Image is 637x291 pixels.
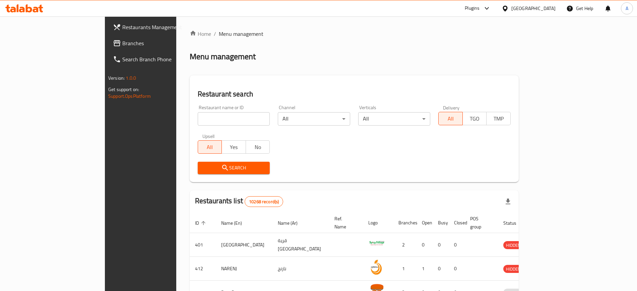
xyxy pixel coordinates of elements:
span: Search Branch Phone [122,55,206,63]
a: Branches [108,35,211,51]
span: Yes [225,142,243,152]
span: Search [203,164,265,172]
img: Spicy Village [368,235,385,252]
th: Open [417,213,433,233]
span: No [249,142,267,152]
td: 0 [433,257,449,281]
a: Support.OpsPlatform [108,92,151,100]
label: Upsell [202,134,215,138]
h2: Restaurant search [198,89,511,99]
span: Ref. Name [334,215,355,231]
td: 0 [449,257,465,281]
span: All [201,142,219,152]
div: All [278,112,350,126]
td: 1 [417,257,433,281]
button: No [246,140,270,154]
span: 10268 record(s) [245,199,283,205]
label: Delivery [443,105,460,110]
span: Version: [108,74,125,82]
span: Name (Ar) [278,219,306,227]
span: Restaurants Management [122,23,206,31]
div: Export file [500,194,516,210]
span: ID [195,219,208,227]
span: A [626,5,628,12]
div: All [358,112,431,126]
span: HIDDEN [503,241,523,249]
span: Menu management [219,30,263,38]
img: NARENJ [368,259,385,276]
input: Search for restaurant name or ID.. [198,112,270,126]
a: Search Branch Phone [108,51,211,67]
th: Branches [393,213,417,233]
div: Plugins [465,4,480,12]
button: Yes [221,140,246,154]
span: TGO [465,114,484,124]
button: All [438,112,463,125]
nav: breadcrumb [190,30,519,38]
span: HIDDEN [503,265,523,273]
div: Total records count [245,196,283,207]
span: Status [503,219,525,227]
span: TMP [489,114,508,124]
div: [GEOGRAPHIC_DATA] [511,5,556,12]
div: HIDDEN [503,265,523,273]
td: نارنج [272,257,329,281]
h2: Restaurants list [195,196,283,207]
th: Logo [363,213,393,233]
div: HIDDEN [503,241,523,249]
li: / [214,30,216,38]
span: Branches [122,39,206,47]
td: 1 [393,257,417,281]
h2: Menu management [190,51,256,62]
td: 2 [393,233,417,257]
a: Restaurants Management [108,19,211,35]
button: All [198,140,222,154]
th: Busy [433,213,449,233]
span: 1.0.0 [126,74,136,82]
td: 0 [433,233,449,257]
button: Search [198,162,270,174]
button: TGO [462,112,487,125]
td: NARENJ [216,257,272,281]
span: POS group [470,215,490,231]
td: 0 [417,233,433,257]
button: TMP [486,112,511,125]
td: 0 [449,233,465,257]
span: Get support on: [108,85,139,94]
td: [GEOGRAPHIC_DATA] [216,233,272,257]
td: قرية [GEOGRAPHIC_DATA] [272,233,329,257]
span: All [441,114,460,124]
span: Name (En) [221,219,251,227]
th: Closed [449,213,465,233]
